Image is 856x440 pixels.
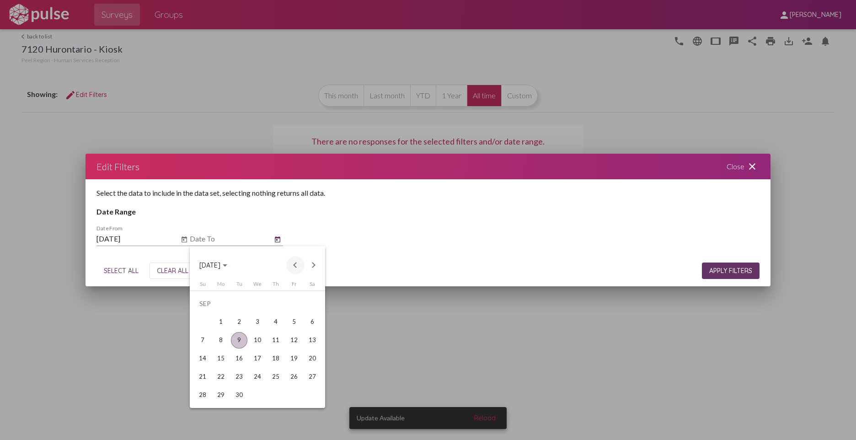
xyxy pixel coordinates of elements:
[285,281,303,290] th: Friday
[194,332,211,349] div: 7
[304,369,321,385] div: 27
[286,332,302,349] div: 12
[230,313,248,331] td: September 2, 2025
[286,256,305,274] button: Previous month
[267,368,285,386] td: September 25, 2025
[213,387,229,403] div: 29
[304,332,321,349] div: 13
[267,281,285,290] th: Thursday
[212,386,230,404] td: September 29, 2025
[303,349,321,368] td: September 20, 2025
[213,314,229,330] div: 1
[193,368,212,386] td: September 21, 2025
[303,368,321,386] td: September 27, 2025
[303,313,321,331] td: September 6, 2025
[267,332,284,349] div: 11
[199,262,220,270] span: [DATE]
[267,369,284,385] div: 25
[194,350,211,367] div: 14
[286,369,302,385] div: 26
[267,350,284,367] div: 18
[231,332,247,349] div: 9
[212,313,230,331] td: September 1, 2025
[248,281,267,290] th: Wednesday
[230,281,248,290] th: Tuesday
[212,368,230,386] td: September 22, 2025
[267,331,285,349] td: September 11, 2025
[231,314,247,330] div: 2
[193,295,321,313] td: SEP
[267,313,285,331] td: September 4, 2025
[249,314,266,330] div: 3
[249,332,266,349] div: 10
[303,281,321,290] th: Saturday
[193,349,212,368] td: September 14, 2025
[194,387,211,403] div: 28
[304,314,321,330] div: 6
[213,350,229,367] div: 15
[212,331,230,349] td: September 8, 2025
[213,369,229,385] div: 22
[248,331,267,349] td: September 10, 2025
[194,369,211,385] div: 21
[230,368,248,386] td: September 23, 2025
[231,350,247,367] div: 16
[212,281,230,290] th: Monday
[303,331,321,349] td: September 13, 2025
[285,368,303,386] td: September 26, 2025
[193,386,212,404] td: September 28, 2025
[285,313,303,331] td: September 5, 2025
[192,256,235,274] button: Choose month and year
[286,314,302,330] div: 5
[248,349,267,368] td: September 17, 2025
[249,369,266,385] div: 24
[267,349,285,368] td: September 18, 2025
[231,369,247,385] div: 23
[193,331,212,349] td: September 7, 2025
[230,331,248,349] td: September 9, 2025
[285,331,303,349] td: September 12, 2025
[267,314,284,330] div: 4
[304,350,321,367] div: 20
[286,350,302,367] div: 19
[193,281,212,290] th: Sunday
[230,386,248,404] td: September 30, 2025
[213,332,229,349] div: 8
[285,349,303,368] td: September 19, 2025
[248,368,267,386] td: September 24, 2025
[248,313,267,331] td: September 3, 2025
[305,256,323,274] button: Next month
[212,349,230,368] td: September 15, 2025
[231,387,247,403] div: 30
[249,350,266,367] div: 17
[230,349,248,368] td: September 16, 2025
